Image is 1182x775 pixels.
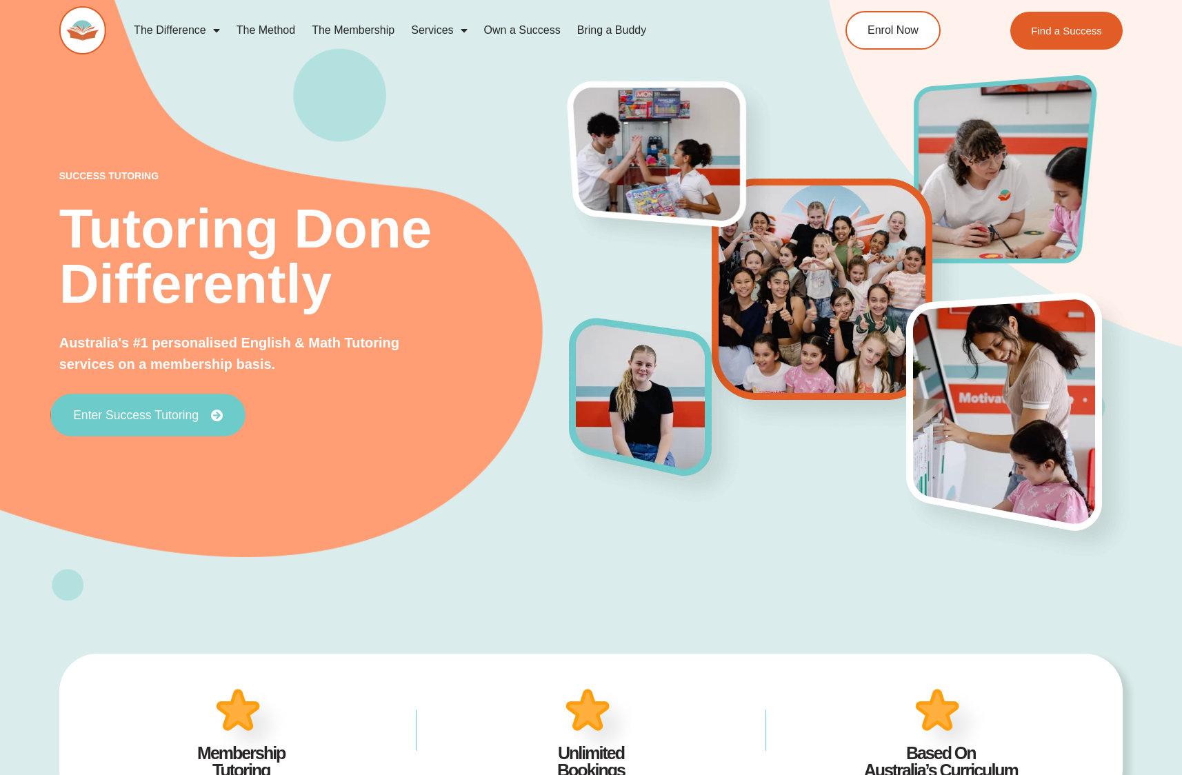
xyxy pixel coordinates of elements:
a: Enter Success Tutoring [50,394,246,436]
span: Find a Success [1032,26,1103,36]
p: Australia's #1 personalised English & Math Tutoring services on a membership basis. [59,332,432,375]
a: Own a Success [476,14,569,46]
iframe: Chat Widget [1113,709,1182,775]
p: success tutoring [59,171,570,181]
h2: Tutoring Done Differently [59,201,570,312]
a: The Method [228,14,303,46]
a: Services [403,14,475,46]
a: The Difference [126,14,228,46]
a: The Membership [303,14,403,46]
a: Find a Success [1011,12,1123,50]
nav: Menu [126,14,784,46]
span: Enter Success Tutoring [73,409,199,421]
a: Enrol Now [845,11,941,50]
a: Bring a Buddy [569,14,655,46]
span: Enrol Now [868,25,919,36]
